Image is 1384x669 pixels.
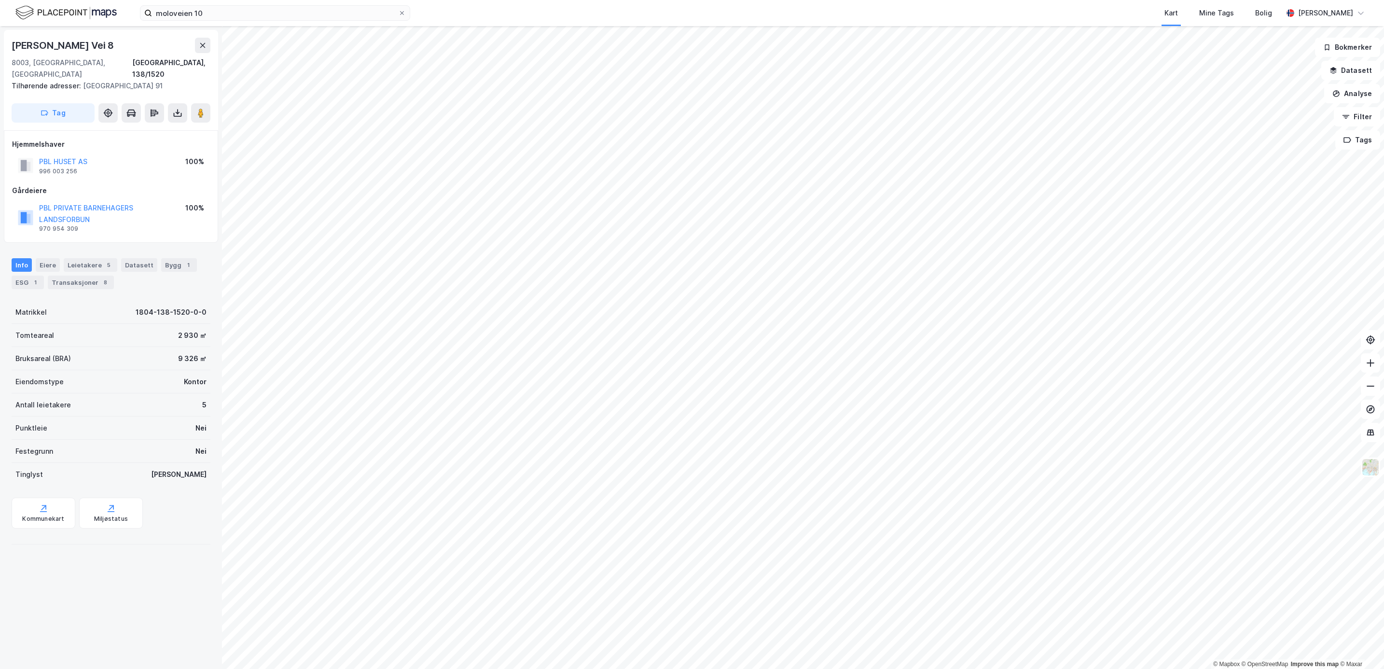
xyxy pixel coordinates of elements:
div: Bygg [161,258,197,272]
div: Miljøstatus [94,515,128,523]
div: ESG [12,276,44,289]
div: 9 326 ㎡ [178,353,207,364]
div: Kontor [184,376,207,388]
div: Kommunekart [22,515,64,523]
div: 8003, [GEOGRAPHIC_DATA], [GEOGRAPHIC_DATA] [12,57,132,80]
div: Nei [195,422,207,434]
div: 996 003 256 [39,167,77,175]
div: Kart [1164,7,1178,19]
button: Tag [12,103,95,123]
div: [PERSON_NAME] [151,469,207,480]
div: Info [12,258,32,272]
div: 1804-138-1520-0-0 [136,307,207,318]
div: Leietakere [64,258,117,272]
div: Matrikkel [15,307,47,318]
div: 100% [185,202,204,214]
div: Tomteareal [15,330,54,341]
div: Punktleie [15,422,47,434]
button: Filter [1334,107,1380,126]
div: [GEOGRAPHIC_DATA] 91 [12,80,203,92]
iframe: Chat Widget [1336,623,1384,669]
div: Nei [195,446,207,457]
div: Datasett [121,258,157,272]
div: [GEOGRAPHIC_DATA], 138/1520 [132,57,210,80]
div: 1 [30,278,40,287]
div: Festegrunn [15,446,53,457]
img: logo.f888ab2527a4732fd821a326f86c7f29.svg [15,4,117,21]
div: Tinglyst [15,469,43,480]
div: 1 [183,260,193,270]
button: Bokmerker [1315,38,1380,57]
div: Hjemmelshaver [12,139,210,150]
div: Transaksjoner [48,276,114,289]
div: Gårdeiere [12,185,210,196]
span: Tilhørende adresser: [12,82,83,90]
div: Bolig [1255,7,1272,19]
button: Tags [1335,130,1380,150]
div: Eiere [36,258,60,272]
div: 5 [104,260,113,270]
button: Datasett [1321,61,1380,80]
div: [PERSON_NAME] Vei 8 [12,38,116,53]
input: Søk på adresse, matrikkel, gårdeiere, leietakere eller personer [152,6,398,20]
img: Z [1361,458,1380,476]
a: OpenStreetMap [1242,661,1288,668]
div: [PERSON_NAME] [1298,7,1353,19]
div: 2 930 ㎡ [178,330,207,341]
div: Mine Tags [1199,7,1234,19]
a: Improve this map [1291,661,1339,668]
div: Kontrollprogram for chat [1336,623,1384,669]
div: 100% [185,156,204,167]
div: 5 [202,399,207,411]
div: 8 [100,278,110,287]
div: Bruksareal (BRA) [15,353,71,364]
a: Mapbox [1213,661,1240,668]
div: Antall leietakere [15,399,71,411]
div: 970 954 309 [39,225,78,233]
button: Analyse [1324,84,1380,103]
div: Eiendomstype [15,376,64,388]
